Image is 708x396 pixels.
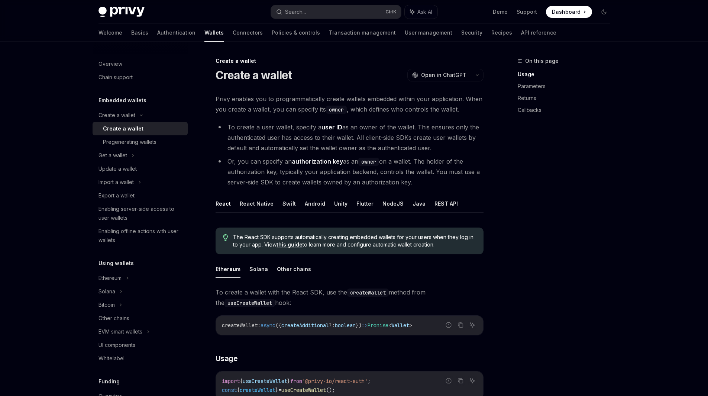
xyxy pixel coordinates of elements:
[233,24,263,42] a: Connectors
[281,322,329,329] span: createAdditional
[382,195,404,212] button: NodeJS
[240,387,275,393] span: createWallet
[335,322,356,329] span: boolean
[98,327,142,336] div: EVM smart wallets
[93,57,188,71] a: Overview
[334,195,347,212] button: Unity
[98,354,125,363] div: Whitelabel
[329,322,335,329] span: ?:
[98,274,122,283] div: Ethereum
[98,96,146,105] h5: Embedded wallets
[444,320,453,330] button: Report incorrect code
[521,24,556,42] a: API reference
[216,353,238,364] span: Usage
[98,259,134,268] h5: Using wallets
[444,376,453,386] button: Report incorrect code
[98,151,127,160] div: Get a wallet
[517,8,537,16] a: Support
[356,195,374,212] button: Flutter
[305,195,325,212] button: Android
[356,322,362,329] span: })
[417,8,432,16] span: Ask AI
[222,322,258,329] span: createWallet
[321,123,342,131] strong: user ID
[98,227,183,245] div: Enabling offline actions with user wallets
[413,195,426,212] button: Java
[368,322,388,329] span: Promise
[272,24,320,42] a: Policies & controls
[98,300,115,309] div: Bitcoin
[93,225,188,247] a: Enabling offline actions with user wallets
[468,320,477,330] button: Ask AI
[243,378,287,384] span: useCreateWallet
[491,24,512,42] a: Recipes
[275,387,278,393] span: }
[98,164,137,173] div: Update a wallet
[216,260,240,278] button: Ethereum
[329,24,396,42] a: Transaction management
[493,8,508,16] a: Demo
[285,7,306,16] div: Search...
[98,377,120,386] h5: Funding
[362,322,368,329] span: =>
[98,178,134,187] div: Import a wallet
[240,378,243,384] span: {
[93,122,188,135] a: Create a wallet
[292,158,343,165] strong: authorization key
[98,111,135,120] div: Create a wallet
[222,378,240,384] span: import
[249,260,268,278] button: Solana
[518,80,616,92] a: Parameters
[93,135,188,149] a: Pregenerating wallets
[271,5,401,19] button: Search...CtrlK
[409,322,412,329] span: >
[103,138,156,147] div: Pregenerating wallets
[277,260,311,278] button: Other chains
[223,234,228,241] svg: Tip
[405,24,452,42] a: User management
[468,376,477,386] button: Ask AI
[552,8,581,16] span: Dashboard
[546,6,592,18] a: Dashboard
[93,189,188,202] a: Export a wallet
[222,387,237,393] span: const
[281,387,326,393] span: useCreateWallet
[216,122,484,153] li: To create a user wallet, specify a as an owner of the wallet. This ensures only the authenticated...
[240,195,274,212] button: React Native
[388,322,391,329] span: <
[98,341,135,350] div: UI components
[216,287,484,308] span: To create a wallet with the React SDK, use the method from the hook:
[525,57,559,65] span: On this page
[326,106,347,114] code: owner
[204,24,224,42] a: Wallets
[93,71,188,84] a: Chain support
[93,338,188,352] a: UI components
[347,289,389,297] code: createWallet
[98,287,115,296] div: Solana
[456,320,465,330] button: Copy the contents from the code block
[518,92,616,104] a: Returns
[237,387,240,393] span: {
[278,387,281,393] span: =
[358,158,379,166] code: owner
[98,314,129,323] div: Other chains
[385,9,397,15] span: Ctrl K
[98,205,183,222] div: Enabling server-side access to user wallets
[326,387,335,393] span: ();
[216,195,231,212] button: React
[391,322,409,329] span: Wallet
[405,5,437,19] button: Ask AI
[275,322,281,329] span: ({
[131,24,148,42] a: Basics
[93,312,188,325] a: Other chains
[282,195,296,212] button: Swift
[287,378,290,384] span: }
[518,68,616,80] a: Usage
[290,378,302,384] span: from
[98,191,135,200] div: Export a wallet
[216,57,484,65] div: Create a wallet
[598,6,610,18] button: Toggle dark mode
[407,69,471,81] button: Open in ChatGPT
[434,195,458,212] button: REST API
[216,156,484,187] li: Or, you can specify an as an on a wallet. The holder of the authorization key, typically your app...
